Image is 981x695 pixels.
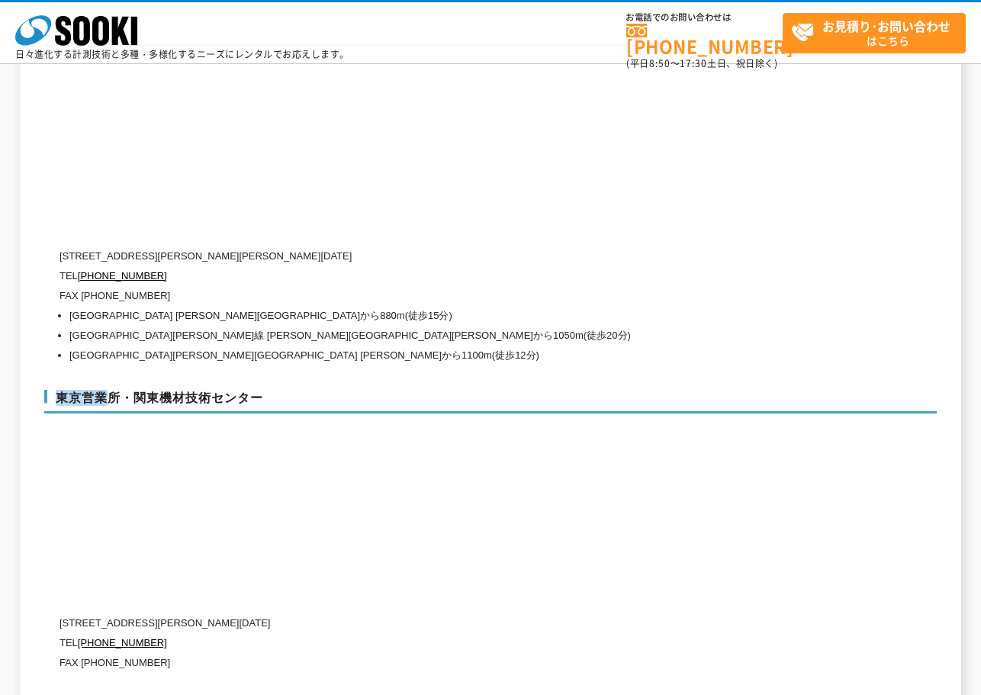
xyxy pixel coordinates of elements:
span: 17:30 [680,56,707,70]
h3: 東京営業所・関東機材技術センター [44,390,937,414]
a: お見積り･お問い合わせはこちら [783,13,966,53]
p: [STREET_ADDRESS][PERSON_NAME][DATE] [60,613,792,633]
a: [PHONE_NUMBER] [626,24,783,55]
li: [GEOGRAPHIC_DATA] [PERSON_NAME][GEOGRAPHIC_DATA]から880m(徒歩15分) [69,306,792,326]
a: [PHONE_NUMBER] [78,637,167,648]
p: TEL [60,266,792,286]
p: [STREET_ADDRESS][PERSON_NAME][PERSON_NAME][DATE] [60,246,792,266]
span: 8:50 [649,56,671,70]
a: [PHONE_NUMBER] [78,270,167,282]
p: TEL [60,633,792,653]
li: [GEOGRAPHIC_DATA][PERSON_NAME]線 [PERSON_NAME][GEOGRAPHIC_DATA][PERSON_NAME]から1050m(徒歩20分) [69,326,792,346]
p: FAX [PHONE_NUMBER] [60,653,792,673]
span: (平日 ～ 土日、祝日除く) [626,56,777,70]
span: お電話でのお問い合わせは [626,13,783,22]
p: FAX [PHONE_NUMBER] [60,286,792,306]
li: [GEOGRAPHIC_DATA][PERSON_NAME][GEOGRAPHIC_DATA] [PERSON_NAME]から1100m(徒歩12分) [69,346,792,365]
span: はこちら [791,14,965,52]
p: 日々進化する計測技術と多種・多様化するニーズにレンタルでお応えします。 [15,50,349,59]
strong: お見積り･お問い合わせ [822,17,950,35]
